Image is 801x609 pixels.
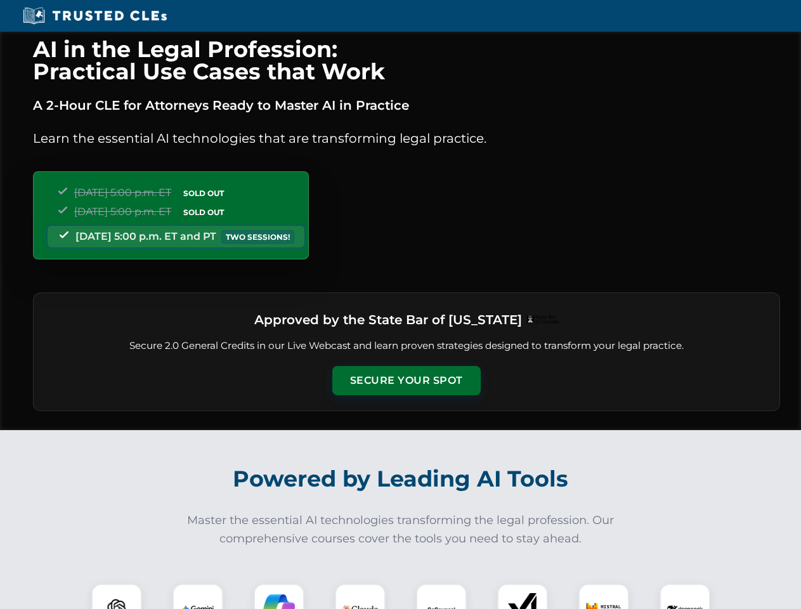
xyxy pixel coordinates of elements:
[49,339,764,353] p: Secure 2.0 General Credits in our Live Webcast and learn proven strategies designed to transform ...
[33,128,780,148] p: Learn the essential AI technologies that are transforming legal practice.
[74,187,171,199] span: [DATE] 5:00 p.m. ET
[254,308,522,331] h3: Approved by the State Bar of [US_STATE]
[49,457,752,501] h2: Powered by Leading AI Tools
[179,511,623,548] p: Master the essential AI technologies transforming the legal profession. Our comprehensive courses...
[179,206,228,219] span: SOLD OUT
[527,315,559,324] img: Logo
[179,187,228,200] span: SOLD OUT
[33,38,780,82] h1: AI in the Legal Profession: Practical Use Cases that Work
[74,206,171,218] span: [DATE] 5:00 p.m. ET
[332,366,481,395] button: Secure Your Spot
[33,95,780,115] p: A 2-Hour CLE for Attorneys Ready to Master AI in Practice
[19,6,171,25] img: Trusted CLEs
